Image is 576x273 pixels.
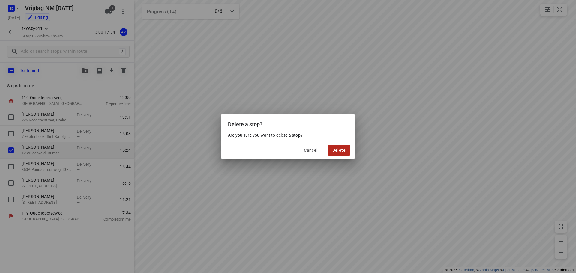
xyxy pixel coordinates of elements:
div: Delete a stop? [221,114,355,132]
button: Delete [328,145,350,156]
p: Are you sure you want to delete a stop? [228,132,348,138]
button: Cancel [299,145,322,156]
span: Delete [332,148,346,153]
span: Cancel [304,148,318,153]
